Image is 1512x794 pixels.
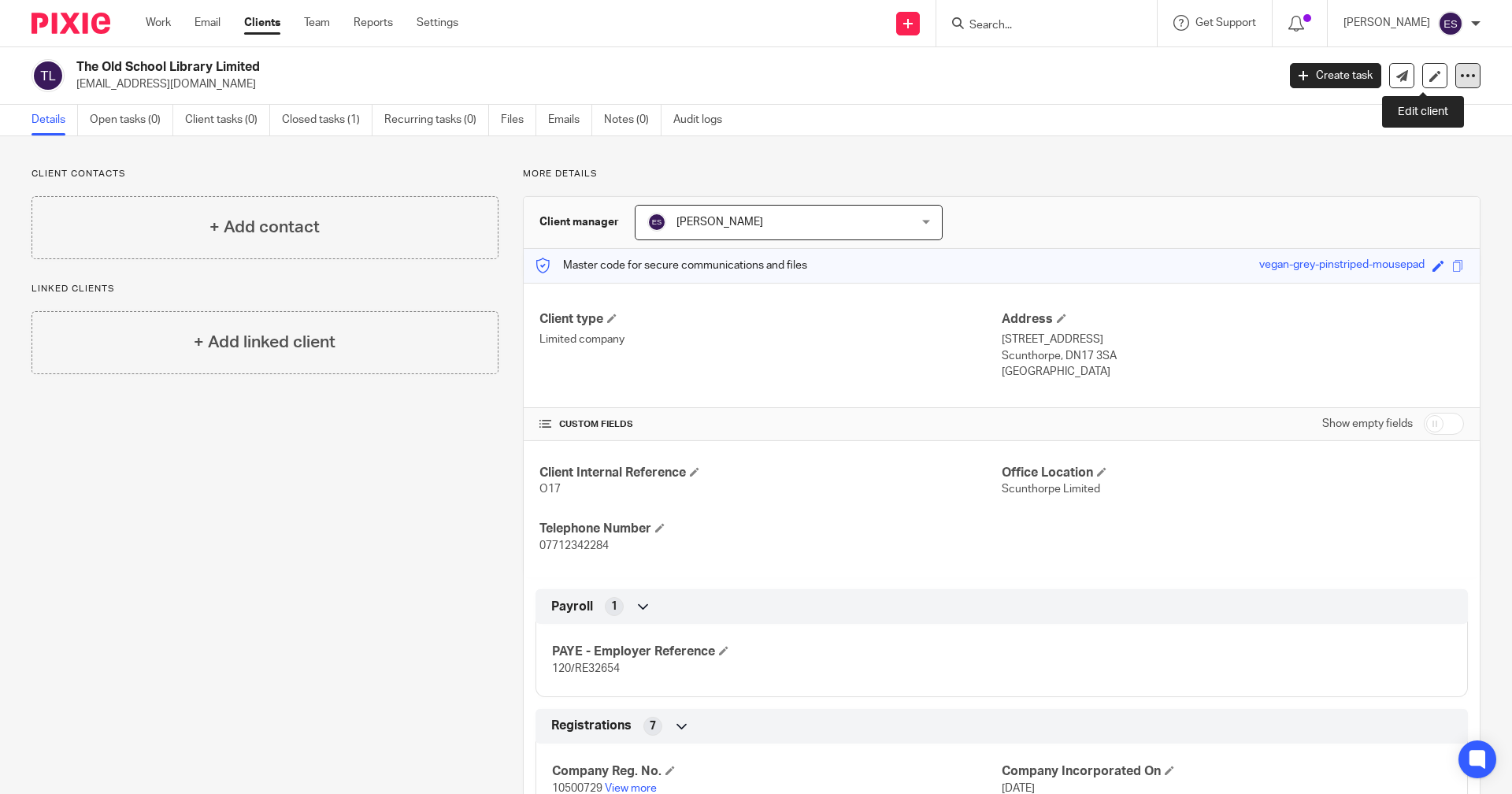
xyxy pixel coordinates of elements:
[31,283,498,295] p: Linked clients
[539,332,1002,347] p: Limited company
[1002,332,1464,347] p: [STREET_ADDRESS]
[31,59,65,92] img: svg%3E
[194,330,335,354] h4: + Add linked client
[146,15,171,31] a: Work
[244,15,280,31] a: Clients
[552,644,1002,660] h4: PAYE - Employer Reference
[31,105,78,135] a: Details
[673,105,734,135] a: Audit logs
[282,105,372,135] a: Closed tasks (1)
[1322,416,1413,432] label: Show empty fields
[1259,257,1425,275] div: vegan-grey-pinstriped-mousepad
[611,599,617,614] span: 1
[417,15,458,31] a: Settings
[1002,348,1464,364] p: Scunthorpe, DN17 3SA
[551,599,593,615] span: Payroll
[539,214,619,230] h3: Client manager
[1195,17,1256,28] span: Get Support
[304,15,330,31] a: Team
[548,105,592,135] a: Emails
[539,521,1002,537] h4: Telephone Number
[354,15,393,31] a: Reports
[1438,11,1463,36] img: svg%3E
[539,540,609,551] span: 07712342284
[31,13,110,34] img: Pixie
[523,168,1480,180] p: More details
[185,105,270,135] a: Client tasks (0)
[1002,364,1464,380] p: [GEOGRAPHIC_DATA]
[552,663,620,674] span: 120/RE32654
[209,215,320,239] h4: + Add contact
[539,418,1002,431] h4: CUSTOM FIELDS
[90,105,173,135] a: Open tasks (0)
[552,783,602,794] span: 10500729
[31,168,498,180] p: Client contacts
[1002,763,1451,780] h4: Company Incorporated On
[551,718,632,734] span: Registrations
[195,15,220,31] a: Email
[968,19,1110,33] input: Search
[535,258,807,273] p: Master code for secure communications and files
[605,783,657,794] a: View more
[501,105,536,135] a: Files
[76,76,1266,92] p: [EMAIL_ADDRESS][DOMAIN_NAME]
[539,311,1002,328] h4: Client type
[1290,63,1381,88] a: Create task
[76,59,1028,76] h2: The Old School Library Limited
[552,763,1002,780] h4: Company Reg. No.
[539,484,561,495] span: O17
[647,213,666,232] img: svg%3E
[1002,311,1464,328] h4: Address
[1343,15,1430,31] p: [PERSON_NAME]
[604,105,661,135] a: Notes (0)
[539,465,1002,481] h4: Client Internal Reference
[676,217,763,228] span: [PERSON_NAME]
[384,105,489,135] a: Recurring tasks (0)
[1002,484,1100,495] span: Scunthorpe Limited
[1002,465,1464,481] h4: Office Location
[650,718,656,734] span: 7
[1002,783,1035,794] span: [DATE]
